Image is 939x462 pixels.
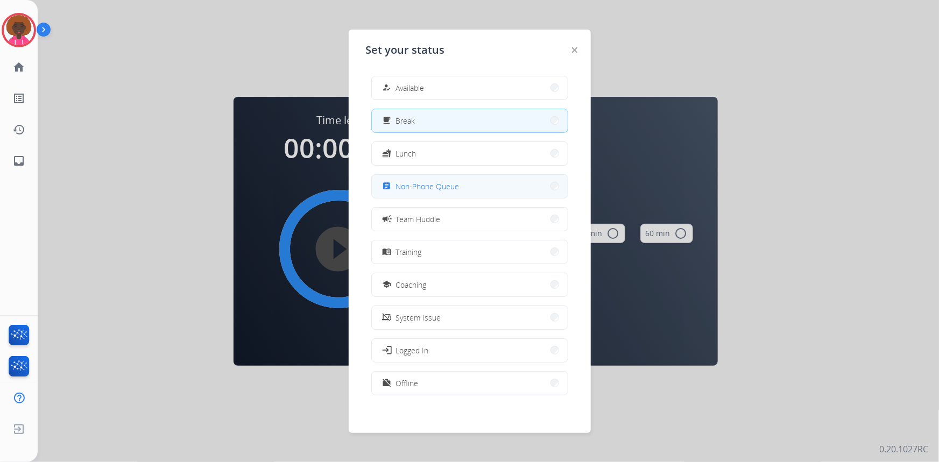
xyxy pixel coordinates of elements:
button: Team Huddle [372,208,568,231]
mat-icon: menu_book [382,247,391,257]
mat-icon: how_to_reg [382,83,391,93]
mat-icon: campaign [381,214,392,224]
span: Offline [396,378,419,389]
span: Team Huddle [396,214,441,225]
mat-icon: history [12,123,25,136]
button: Offline [372,372,568,395]
button: Available [372,76,568,99]
mat-icon: home [12,61,25,74]
button: Non-Phone Queue [372,175,568,198]
img: close-button [572,47,577,53]
p: 0.20.1027RC [879,443,928,456]
button: Coaching [372,273,568,296]
mat-icon: fastfood [382,149,391,158]
span: Non-Phone Queue [396,181,460,192]
mat-icon: school [382,280,391,289]
button: Lunch [372,142,568,165]
span: Training [396,246,422,258]
img: avatar [4,15,34,45]
button: Logged In [372,339,568,362]
span: Logged In [396,345,429,356]
span: Lunch [396,148,416,159]
span: Available [396,82,425,94]
mat-icon: login [381,345,392,356]
button: Break [372,109,568,132]
mat-icon: assignment [382,182,391,191]
mat-icon: free_breakfast [382,116,391,125]
mat-icon: phonelink_off [382,313,391,322]
span: Set your status [366,42,445,58]
span: Break [396,115,415,126]
span: System Issue [396,312,441,323]
mat-icon: work_off [382,379,391,388]
mat-icon: list_alt [12,92,25,105]
span: Coaching [396,279,427,290]
button: System Issue [372,306,568,329]
mat-icon: inbox [12,154,25,167]
button: Training [372,240,568,264]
